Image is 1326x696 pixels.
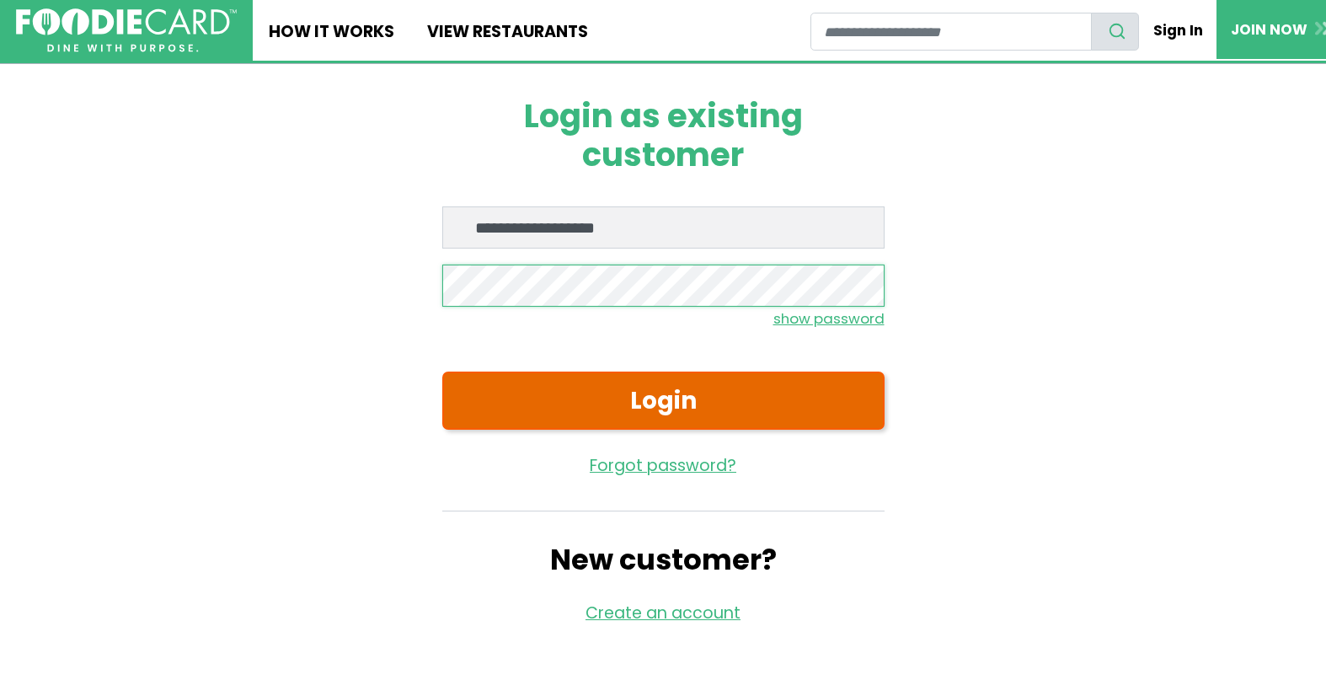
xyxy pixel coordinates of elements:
[16,8,237,53] img: FoodieCard; Eat, Drink, Save, Donate
[585,602,741,624] a: Create an account
[442,97,885,174] h1: Login as existing customer
[442,543,885,577] h2: New customer?
[1139,12,1216,49] a: Sign In
[442,372,885,430] button: Login
[442,454,885,479] a: Forgot password?
[773,308,885,329] small: show password
[1091,13,1140,51] button: search
[810,13,1091,51] input: restaurant search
